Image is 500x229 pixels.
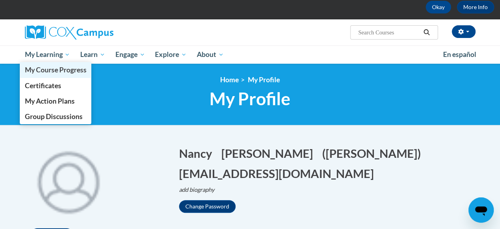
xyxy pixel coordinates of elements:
[20,78,92,93] a: Certificates
[25,25,113,40] img: Cox Campus
[25,137,112,224] div: Click to change the profile picture
[115,50,145,59] span: Engage
[322,145,426,161] button: Edit screen name
[20,62,92,78] a: My Course Progress
[110,45,150,64] a: Engage
[421,28,432,37] button: Search
[443,50,476,59] span: En español
[426,1,451,13] button: Okay
[25,112,82,121] span: Group Discussions
[25,137,112,224] img: profile avatar
[457,1,494,13] a: More Info
[25,81,61,90] span: Certificates
[150,45,192,64] a: Explore
[25,50,70,59] span: My Learning
[179,186,215,193] i: add biography
[220,76,239,84] a: Home
[80,50,105,59] span: Learn
[209,88,291,109] span: My Profile
[155,50,187,59] span: Explore
[357,28,421,37] input: Search Courses
[197,50,224,59] span: About
[179,200,236,213] button: Change Password
[179,165,379,182] button: Edit email address
[25,97,74,105] span: My Action Plans
[248,76,280,84] span: My Profile
[438,46,481,63] a: En español
[20,93,92,109] a: My Action Plans
[19,45,481,64] div: Main menu
[20,109,92,124] a: Group Discussions
[75,45,110,64] a: Learn
[221,145,318,161] button: Edit last name
[179,185,221,194] button: Edit biography
[179,145,217,161] button: Edit first name
[20,45,75,64] a: My Learning
[192,45,229,64] a: About
[25,66,86,74] span: My Course Progress
[452,25,475,38] button: Account Settings
[468,197,494,223] iframe: Button to launch messaging window, conversation in progress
